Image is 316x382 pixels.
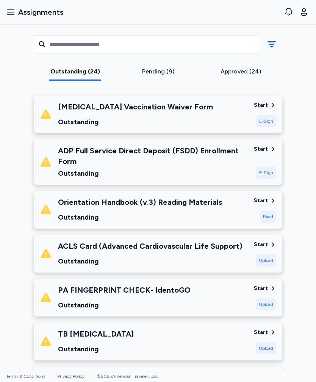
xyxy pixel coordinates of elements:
[254,285,268,292] div: Start
[3,4,66,20] button: Assignments
[58,344,134,354] div: Outstanding
[254,145,268,153] div: Start
[57,374,84,379] a: Privacy Policy
[58,168,248,179] div: Outstanding
[256,298,276,310] div: Upload
[37,67,114,76] div: Outstanding (24)
[254,241,268,248] div: Start
[256,342,276,354] div: Upload
[6,374,45,379] a: Terms & Conditions
[58,300,191,310] div: Outstanding
[254,101,268,109] div: Start
[58,241,242,251] div: ACLS Card (Advanced Cardiovascular Life Support)
[256,167,276,179] div: E-Sign
[202,67,279,76] div: Approved (24)
[58,145,248,167] div: ADP Full Service Direct Deposit (FSDD) Enrollment Form
[256,115,276,127] div: E-Sign
[58,101,213,112] div: [MEDICAL_DATA] Vaccination Waiver Form
[254,329,268,336] div: Start
[260,210,276,223] div: Read
[58,117,213,127] div: Outstanding
[97,374,158,379] span: © 2025 American Traveler, LLC
[256,254,276,267] div: Upload
[58,285,191,295] div: PA FINGERPRINT CHECK- IdentoGO
[58,329,134,339] div: TB [MEDICAL_DATA]
[58,256,242,267] div: Outstanding
[58,197,222,207] div: Orientation Handbook (v.3) Reading Materials
[58,212,222,223] div: Outstanding
[18,7,63,17] span: Assignments
[254,197,268,204] div: Start
[120,67,197,76] div: Pending (9)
